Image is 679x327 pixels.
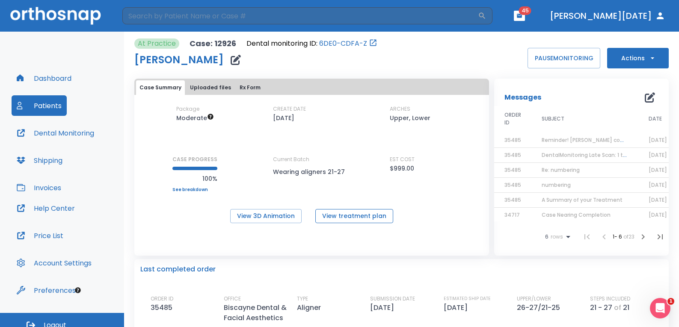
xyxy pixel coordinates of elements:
p: 21 [623,303,629,313]
span: [DATE] [649,181,667,189]
div: Tooltip anchor [74,286,82,294]
p: ARCHES [390,105,410,113]
p: of [614,303,621,313]
button: View treatment plan [315,209,393,223]
button: Help Center [12,198,80,218]
p: SUBMISSION DATE [370,295,415,303]
button: Rx Form [236,80,264,95]
span: Up to 20 Steps (40 aligners) [176,114,214,122]
div: tabs [136,80,487,95]
p: [DATE] [444,303,471,313]
span: 45 [519,6,531,15]
p: EST COST [390,156,415,163]
button: Price List [12,225,68,246]
p: ORDER ID [151,295,173,303]
p: STEPS INCLUDED [590,295,630,303]
p: CREATE DATE [273,105,306,113]
button: [PERSON_NAME][DATE] [546,8,669,24]
span: DATE [649,115,662,123]
input: Search by Patient Name or Case # [122,7,478,24]
span: A Summary of your Treatment [542,196,623,203]
div: Open patient in dental monitoring portal [246,38,377,49]
p: Aligner [297,303,324,313]
p: Dental monitoring ID: [246,38,317,49]
p: [DATE] [370,303,397,313]
span: 35485 [504,196,521,203]
iframe: Intercom live chat [650,298,670,318]
button: Invoices [12,177,66,198]
button: Case Summary [136,80,185,95]
p: Upper, Lower [390,113,430,123]
span: 35485 [504,166,521,174]
button: Account Settings [12,253,97,273]
p: Last completed order [140,264,216,274]
p: 21 - 27 [590,303,612,313]
span: 1 [667,298,674,305]
p: ESTIMATED SHIP DATE [444,295,491,303]
p: Messages [504,92,541,103]
button: Actions [607,48,669,68]
span: Re: numbering [542,166,580,174]
span: of 23 [623,233,635,240]
p: Case: 12926 [190,38,236,49]
span: Case Nearing Completion [542,211,611,218]
button: Uploaded files [187,80,234,95]
span: [DATE] [649,196,667,203]
button: View 3D Animation [230,209,302,223]
button: PAUSEMONITORING [528,48,600,68]
span: 35485 [504,151,521,159]
p: 35485 [151,303,176,313]
span: [DATE] [649,211,667,218]
span: ORDER ID [504,111,521,127]
p: At Practice [138,38,176,49]
p: Current Batch [273,156,350,163]
p: UPPER/LOWER [517,295,551,303]
p: Wearing aligners 21-27 [273,167,350,177]
span: [DATE] [649,151,667,159]
p: $999.00 [390,163,414,174]
button: Preferences [12,280,81,300]
span: 1 - 6 [613,233,623,240]
p: 26-27/21-25 [517,303,563,313]
span: 34717 [504,211,520,218]
span: [DATE] [649,136,667,144]
button: Dental Monitoring [12,123,99,143]
h1: [PERSON_NAME] [134,55,224,65]
button: Patients [12,95,67,116]
span: [DATE] [649,166,667,174]
p: TYPE [297,295,308,303]
span: SUBJECT [542,115,564,123]
p: 100% [172,174,217,184]
button: Shipping [12,150,68,171]
span: rows [549,234,563,240]
p: Package [176,105,199,113]
p: Biscayne Dental & Facial Aesthetics [224,303,297,323]
a: See breakdown [172,187,217,192]
a: 6DE0-CDFA-Z [319,38,367,49]
img: Orthosnap [10,7,101,24]
span: numbering [542,181,571,189]
button: Dashboard [12,68,77,88]
p: OFFICE [224,295,241,303]
span: 6 [545,234,549,240]
p: [DATE] [273,113,294,123]
p: CASE PROGRESS [172,156,217,163]
span: 35485 [504,136,521,144]
span: 35485 [504,181,521,189]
